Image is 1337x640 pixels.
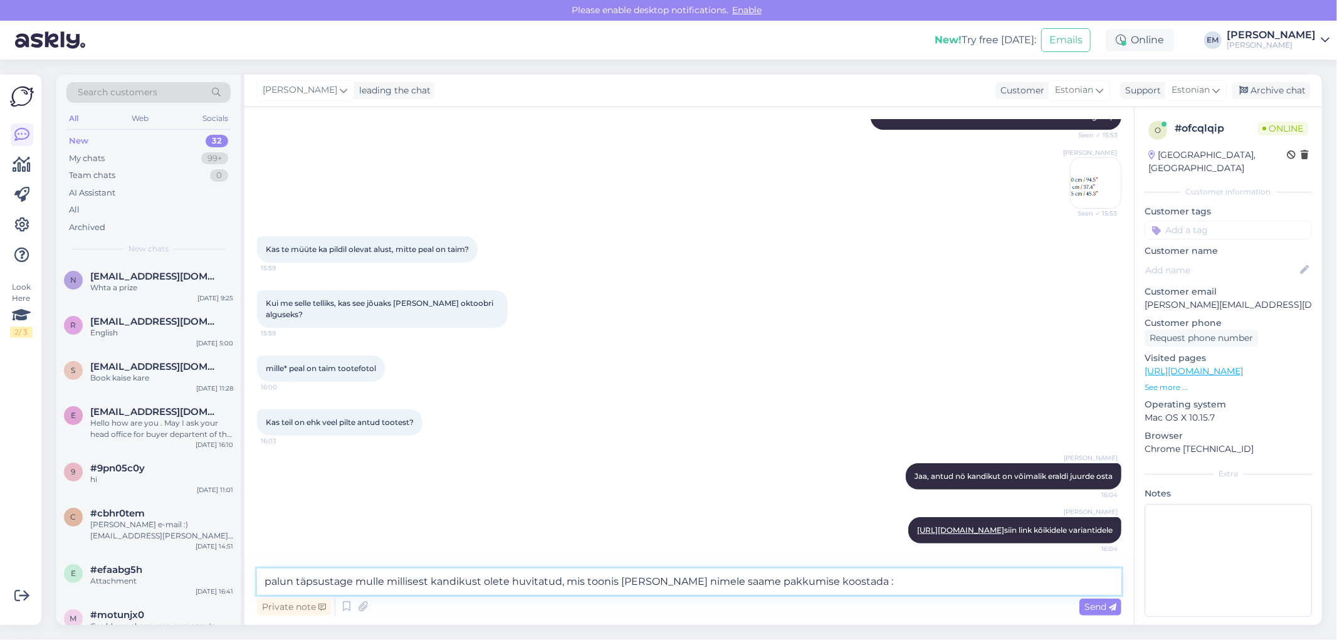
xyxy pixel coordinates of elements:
[71,512,76,522] span: c
[10,85,34,108] img: Askly Logo
[71,320,76,330] span: r
[128,243,169,254] span: New chats
[1145,468,1312,480] div: Extra
[266,298,495,319] span: Kui me selle telliks, kas see jõuaks [PERSON_NAME] oktoobri alguseks?
[1064,453,1118,463] span: [PERSON_NAME]
[69,204,80,216] div: All
[354,84,431,97] div: leading the chat
[1145,443,1312,456] p: Chrome [TECHNICAL_ID]
[66,110,81,127] div: All
[266,417,414,427] span: Kas teil on ehk veel pilte antud tootest?
[1106,29,1174,51] div: Online
[1227,30,1316,40] div: [PERSON_NAME]
[197,293,233,303] div: [DATE] 9:25
[90,508,145,519] span: #cbhr0tem
[1155,125,1161,135] span: o
[10,281,33,338] div: Look Here
[200,110,231,127] div: Socials
[917,525,1004,535] a: [URL][DOMAIN_NAME]
[935,34,962,46] b: New!
[90,417,233,440] div: Hello how are you . May I ask your head office for buyer departent of the sofas please. We are ma...
[1145,330,1258,347] div: Request phone number
[1120,84,1161,97] div: Support
[261,263,308,273] span: 15:59
[90,361,221,372] span: sm0911353@gmail.com
[261,436,308,446] span: 16:03
[266,244,469,254] span: Kas te müüte ka pildil olevat alust, mitte peal on taim?
[1145,244,1312,258] p: Customer name
[263,83,337,97] span: [PERSON_NAME]
[257,569,1121,595] textarea: palun täpsustage mulle millisest kandikust olete huvitatud, mis toonis [PERSON_NAME] nimele saame...
[71,569,76,578] span: e
[1172,83,1210,97] span: Estonian
[78,86,157,99] span: Search customers
[90,564,142,575] span: #efaabg5h
[90,406,221,417] span: ebru@artem.com.tr
[1145,205,1312,218] p: Customer tags
[1145,352,1312,365] p: Visited pages
[995,84,1044,97] div: Customer
[90,372,233,384] div: Book kaise kare
[90,282,233,293] div: Whta a prize
[257,599,331,616] div: Private note
[71,365,76,375] span: s
[1145,186,1312,197] div: Customer information
[1145,487,1312,500] p: Notes
[1145,221,1312,239] input: Add a tag
[917,525,1113,535] span: siin link kõikidele variantidele
[90,519,233,542] div: [PERSON_NAME] e-mail :) [EMAIL_ADDRESS][PERSON_NAME][DOMAIN_NAME]
[1257,122,1308,135] span: Online
[130,110,152,127] div: Web
[196,384,233,393] div: [DATE] 11:28
[1055,83,1093,97] span: Estonian
[261,328,308,338] span: 15:59
[69,135,88,147] div: New
[70,275,76,285] span: n
[1145,382,1312,393] p: See more ...
[1071,130,1118,140] span: Seen ✓ 15:53
[1064,507,1118,517] span: [PERSON_NAME]
[915,471,1113,481] span: Jaa, antud nö kandikut on võimalik eraldi juurde osta
[1148,149,1287,175] div: [GEOGRAPHIC_DATA], [GEOGRAPHIC_DATA]
[71,411,76,420] span: e
[935,33,1036,48] div: Try free [DATE]:
[196,338,233,348] div: [DATE] 5:00
[90,327,233,338] div: English
[70,614,77,623] span: m
[69,221,105,234] div: Archived
[197,485,233,495] div: [DATE] 11:01
[196,587,233,596] div: [DATE] 16:41
[90,316,221,327] span: ravikumar42335@gmail.com
[266,364,376,373] span: mille* peal on taim tootefotol
[1227,30,1329,50] a: [PERSON_NAME][PERSON_NAME]
[1145,398,1312,411] p: Operating system
[90,575,233,587] div: Attachment
[1041,28,1091,52] button: Emails
[1145,285,1312,298] p: Customer email
[1204,31,1222,49] div: EM
[69,152,105,165] div: My chats
[1084,601,1116,612] span: Send
[1227,40,1316,50] div: [PERSON_NAME]
[69,169,115,182] div: Team chats
[90,271,221,282] span: nikhilfuse1234@gmail.com
[1145,317,1312,330] p: Customer phone
[1175,121,1257,136] div: # ofcqlqip
[1145,411,1312,424] p: Mac OS X 10.15.7
[196,542,233,551] div: [DATE] 14:51
[10,327,33,338] div: 2 / 3
[206,135,228,147] div: 32
[728,4,765,16] span: Enable
[1070,209,1117,218] span: Seen ✓ 15:53
[1145,365,1243,377] a: [URL][DOMAIN_NAME]
[196,440,233,449] div: [DATE] 16:10
[1071,544,1118,553] span: 16:04
[1232,82,1311,99] div: Archive chat
[1145,263,1298,277] input: Add name
[201,152,228,165] div: 99+
[69,187,115,199] div: AI Assistant
[1063,148,1117,157] span: [PERSON_NAME]
[261,382,308,392] span: 16:00
[1145,429,1312,443] p: Browser
[1071,158,1121,208] img: Attachment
